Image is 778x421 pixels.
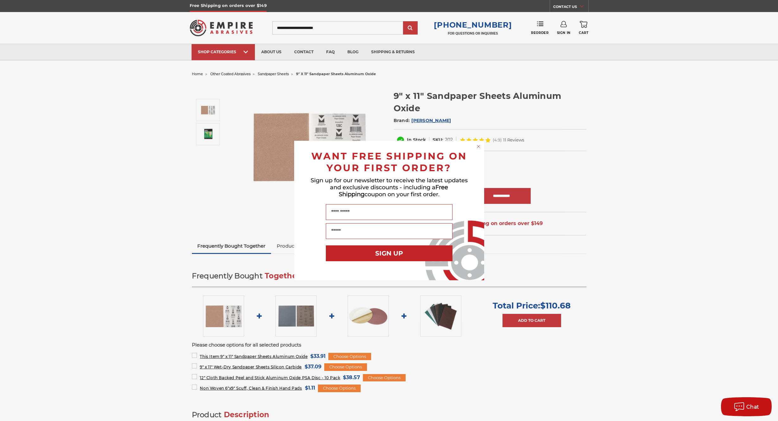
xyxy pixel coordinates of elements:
button: Chat [721,397,772,416]
button: Close dialog [475,143,482,150]
span: WANT FREE SHIPPING ON YOUR FIRST ORDER? [311,150,467,174]
span: Sign up for our newsletter to receive the latest updates and exclusive discounts - including a co... [311,177,468,198]
button: SIGN UP [326,245,452,261]
span: Chat [746,404,759,410]
span: Free Shipping [339,184,448,198]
